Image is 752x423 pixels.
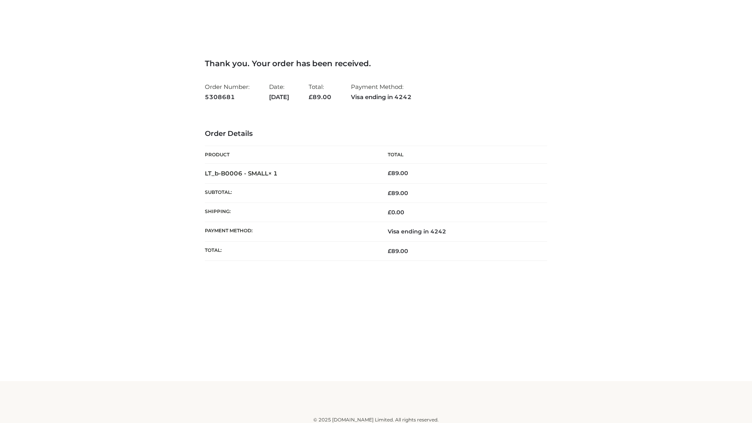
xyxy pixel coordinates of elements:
span: £ [388,209,391,216]
th: Payment method: [205,222,376,241]
th: Product [205,146,376,164]
bdi: 0.00 [388,209,404,216]
span: £ [388,248,391,255]
span: £ [388,190,391,197]
td: Visa ending in 4242 [376,222,547,241]
th: Total: [205,241,376,260]
h3: Order Details [205,130,547,138]
li: Total: [309,80,331,104]
span: £ [309,93,313,101]
strong: × 1 [268,170,278,177]
th: Subtotal: [205,183,376,202]
strong: Visa ending in 4242 [351,92,412,102]
th: Shipping: [205,203,376,222]
li: Order Number: [205,80,249,104]
strong: [DATE] [269,92,289,102]
bdi: 89.00 [388,170,408,177]
span: 89.00 [388,248,408,255]
span: 89.00 [309,93,331,101]
th: Total [376,146,547,164]
strong: LT_b-B0006 - SMALL [205,170,278,177]
li: Date: [269,80,289,104]
span: 89.00 [388,190,408,197]
h3: Thank you. Your order has been received. [205,59,547,68]
strong: 5308681 [205,92,249,102]
li: Payment Method: [351,80,412,104]
span: £ [388,170,391,177]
